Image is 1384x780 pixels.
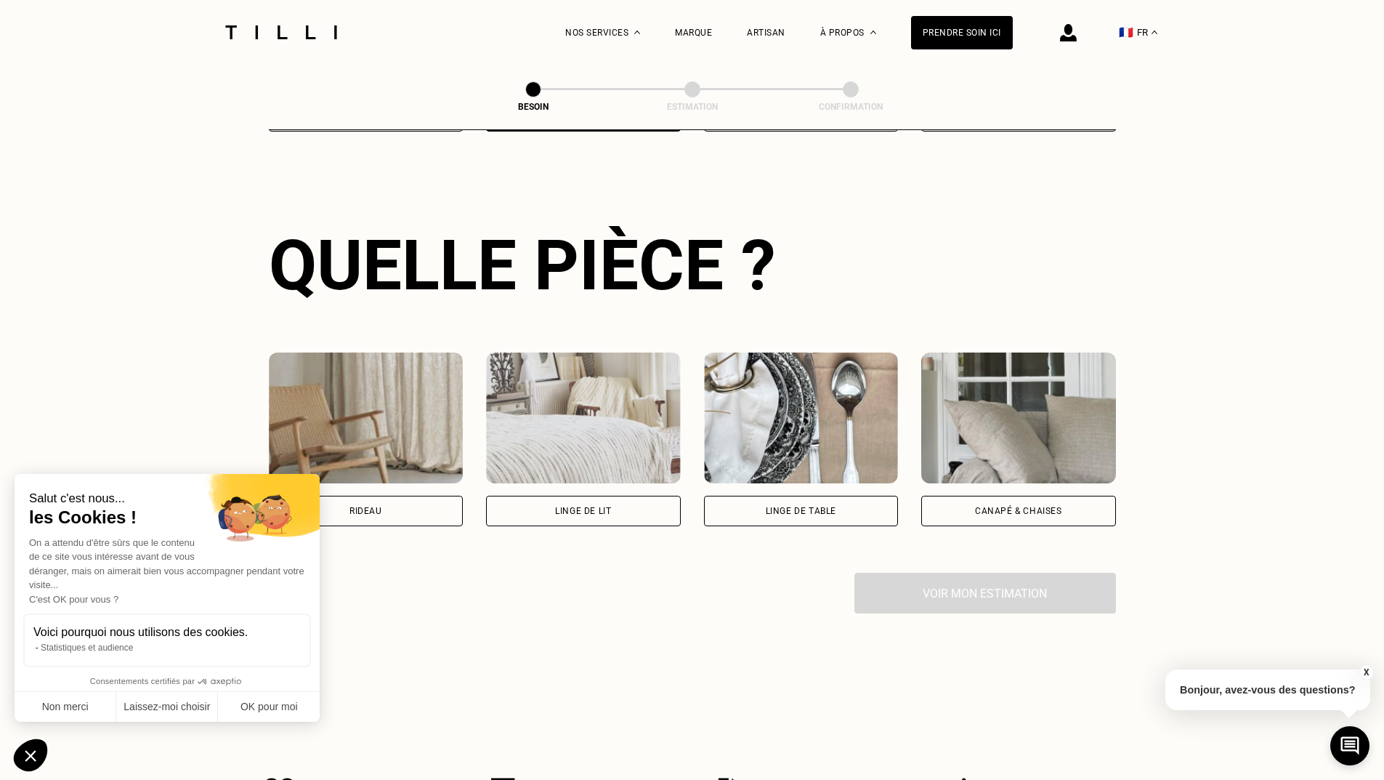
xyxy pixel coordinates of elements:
span: 🇫🇷 [1119,25,1133,39]
img: Logo du service de couturière Tilli [220,25,342,39]
img: Tilli retouche votre Linge de lit [486,353,681,483]
img: Tilli retouche votre Canapé & chaises [921,353,1116,483]
div: Estimation [620,102,765,112]
div: Linge de lit [555,507,611,515]
a: Marque [675,28,712,38]
img: Menu déroulant [634,31,640,34]
div: Quelle pièce ? [269,225,1116,306]
p: Bonjour, avez-vous des questions? [1165,670,1370,710]
img: Tilli retouche votre Rideau [269,353,464,483]
div: Confirmation [778,102,923,112]
div: Rideau [349,507,382,515]
button: X [1359,664,1373,680]
img: icône connexion [1060,24,1077,41]
img: menu déroulant [1152,31,1157,34]
img: Tilli retouche votre Linge de table [704,353,899,483]
div: Linge de table [766,507,836,515]
div: Canapé & chaises [975,507,1062,515]
a: Prendre soin ici [911,16,1013,49]
img: Menu déroulant à propos [870,31,876,34]
div: Besoin [461,102,606,112]
a: Artisan [747,28,785,38]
